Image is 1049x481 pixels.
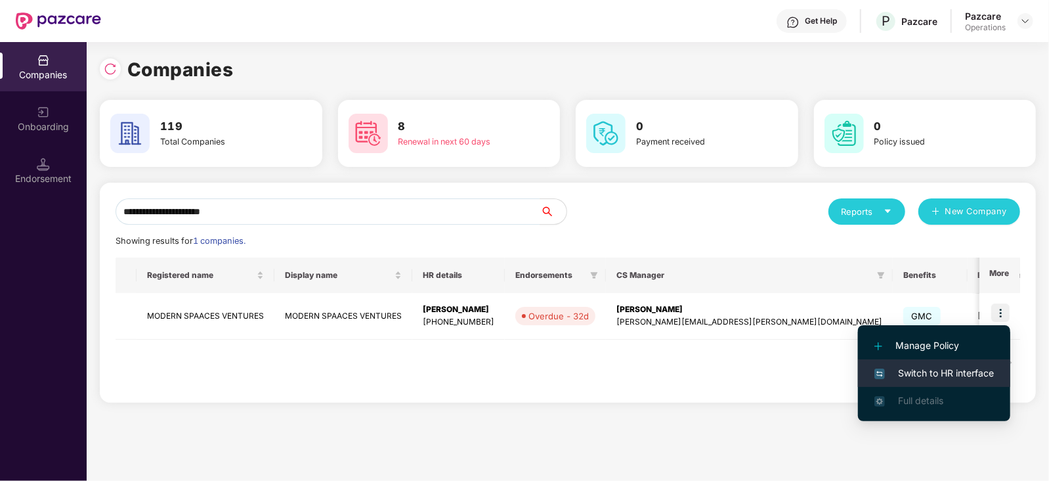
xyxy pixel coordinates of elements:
[805,16,837,26] div: Get Help
[874,118,987,135] h3: 0
[874,338,994,353] span: Manage Policy
[882,13,890,29] span: P
[110,114,150,153] img: svg+xml;base64,PHN2ZyB4bWxucz0iaHR0cDovL3d3dy53My5vcmcvMjAwMC9zdmciIHdpZHRoPSI2MCIgaGVpZ2h0PSI2MC...
[285,270,392,281] span: Display name
[193,236,246,246] span: 1 companies.
[515,270,585,281] span: Endorsements
[37,54,50,67] img: svg+xml;base64,PHN2ZyBpZD0iQ29tcGFuaWVzIiB4bWxucz0iaHR0cDovL3d3dy53My5vcmcvMjAwMC9zdmciIHdpZHRoPS...
[127,55,234,84] h1: Companies
[874,135,987,149] div: Policy issued
[116,236,246,246] span: Showing results for
[349,114,388,153] img: svg+xml;base64,PHN2ZyB4bWxucz0iaHR0cDovL3d3dy53My5vcmcvMjAwMC9zdmciIHdpZHRoPSI2MCIgaGVpZ2h0PSI2MC...
[274,258,412,293] th: Display name
[931,207,940,218] span: plus
[979,258,1020,293] th: More
[824,114,864,153] img: svg+xml;base64,PHN2ZyB4bWxucz0iaHR0cDovL3d3dy53My5vcmcvMjAwMC9zdmciIHdpZHRoPSI2MCIgaGVpZ2h0PSI2MC...
[918,198,1020,225] button: plusNew Company
[874,396,885,407] img: svg+xml;base64,PHN2ZyB4bWxucz0iaHR0cDovL3d3dy53My5vcmcvMjAwMC9zdmciIHdpZHRoPSIxNi4zNjMiIGhlaWdodD...
[528,309,589,323] div: Overdue - 32d
[616,270,872,281] span: CS Manager
[884,207,892,216] span: caret-down
[274,293,412,340] td: MODERN SPAACES VENTURES
[874,267,888,283] span: filter
[903,307,941,325] span: GMC
[965,22,1006,33] div: Operations
[590,271,598,279] span: filter
[898,395,943,406] span: Full details
[636,118,749,135] h3: 0
[412,258,505,293] th: HR details
[540,206,567,217] span: search
[398,135,511,149] div: Renewal in next 60 days
[877,271,885,279] span: filter
[160,118,273,135] h3: 119
[137,258,274,293] th: Registered name
[398,118,511,135] h3: 8
[147,270,254,281] span: Registered name
[842,205,892,218] div: Reports
[588,267,601,283] span: filter
[874,369,885,379] img: svg+xml;base64,PHN2ZyB4bWxucz0iaHR0cDovL3d3dy53My5vcmcvMjAwMC9zdmciIHdpZHRoPSIxNiIgaGVpZ2h0PSIxNi...
[636,135,749,149] div: Payment received
[991,304,1010,322] img: icon
[160,135,273,149] div: Total Companies
[616,316,882,329] div: [PERSON_NAME][EMAIL_ADDRESS][PERSON_NAME][DOMAIN_NAME]
[37,158,50,171] img: svg+xml;base64,PHN2ZyB3aWR0aD0iMTQuNSIgaGVpZ2h0PSIxNC41IiB2aWV3Qm94PSIwIDAgMTYgMTYiIGZpbGw9Im5vbm...
[1020,16,1031,26] img: svg+xml;base64,PHN2ZyBpZD0iRHJvcGRvd24tMzJ4MzIiIHhtbG5zPSJodHRwOi8vd3d3LnczLm9yZy8yMDAwL3N2ZyIgd2...
[901,15,937,28] div: Pazcare
[965,10,1006,22] div: Pazcare
[874,366,994,380] span: Switch to HR interface
[423,304,494,316] div: [PERSON_NAME]
[137,293,274,340] td: MODERN SPAACES VENTURES
[616,304,882,316] div: [PERSON_NAME]
[893,258,968,293] th: Benefits
[586,114,626,153] img: svg+xml;base64,PHN2ZyB4bWxucz0iaHR0cDovL3d3dy53My5vcmcvMjAwMC9zdmciIHdpZHRoPSI2MCIgaGVpZ2h0PSI2MC...
[540,198,567,225] button: search
[423,316,494,329] div: [PHONE_NUMBER]
[16,12,101,30] img: New Pazcare Logo
[37,106,50,119] img: svg+xml;base64,PHN2ZyB3aWR0aD0iMjAiIGhlaWdodD0iMjAiIHZpZXdCb3g9IjAgMCAyMCAyMCIgZmlsbD0ibm9uZSIgeG...
[945,205,1008,218] span: New Company
[786,16,800,29] img: svg+xml;base64,PHN2ZyBpZD0iSGVscC0zMngzMiIgeG1sbnM9Imh0dHA6Ly93d3cudzMub3JnLzIwMDAvc3ZnIiB3aWR0aD...
[104,62,117,76] img: svg+xml;base64,PHN2ZyBpZD0iUmVsb2FkLTMyeDMyIiB4bWxucz0iaHR0cDovL3d3dy53My5vcmcvMjAwMC9zdmciIHdpZH...
[874,342,882,350] img: svg+xml;base64,PHN2ZyB4bWxucz0iaHR0cDovL3d3dy53My5vcmcvMjAwMC9zdmciIHdpZHRoPSIxMi4yMDEiIGhlaWdodD...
